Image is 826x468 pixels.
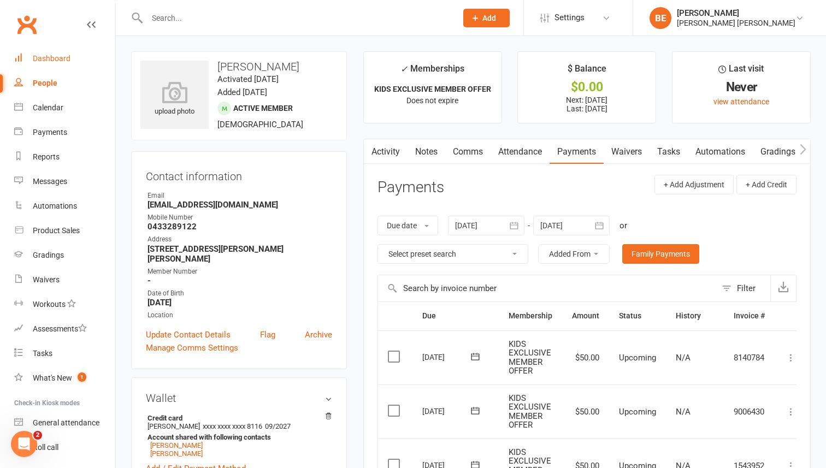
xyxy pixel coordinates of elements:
h3: Wallet [146,392,332,404]
div: Automations [33,202,77,210]
a: Waivers [604,139,650,164]
a: Messages [14,169,115,194]
strong: KIDS EXCLUSIVE MEMBER OFFER [374,85,491,93]
a: view attendance [713,97,769,106]
div: [DATE] [422,402,473,419]
div: Workouts [33,300,66,309]
strong: [STREET_ADDRESS][PERSON_NAME][PERSON_NAME] [147,244,332,264]
div: upload photo [140,81,209,117]
time: Added [DATE] [217,87,267,97]
a: Update Contact Details [146,328,231,341]
strong: 0433289122 [147,222,332,232]
span: Upcoming [619,407,656,417]
th: Invoice # [724,302,775,330]
div: Dashboard [33,54,70,63]
i: ✓ [400,64,408,74]
button: Added From [538,244,610,264]
a: Notes [408,139,445,164]
div: Email [147,191,332,201]
th: Status [609,302,666,330]
iframe: Intercom live chat [11,431,37,457]
div: Messages [33,177,67,186]
div: Payments [33,128,67,137]
a: Automations [688,139,753,164]
button: Due date [377,216,438,235]
div: Tasks [33,349,52,358]
li: [PERSON_NAME] [146,412,332,459]
span: N/A [676,407,691,417]
span: [DEMOGRAPHIC_DATA] [217,120,303,129]
td: 9006430 [724,384,775,439]
a: Product Sales [14,218,115,243]
div: Location [147,310,332,321]
div: Product Sales [33,226,80,235]
a: [PERSON_NAME] [150,449,203,458]
a: Family Payments [622,244,699,264]
a: Workouts [14,292,115,317]
a: Tasks [14,341,115,366]
button: + Add Credit [736,175,796,194]
div: or [619,219,627,232]
a: Calendar [14,96,115,120]
th: Due [412,302,499,330]
div: $ Balance [568,62,606,81]
span: 09/2027 [265,422,291,430]
span: 2 [33,431,42,440]
div: Assessments [33,324,87,333]
span: Active member [233,104,293,112]
th: History [666,302,724,330]
strong: [EMAIL_ADDRESS][DOMAIN_NAME] [147,200,332,210]
span: KIDS EXCLUSIVE MEMBER OFFER [509,339,551,376]
h3: Payments [377,179,444,196]
div: [PERSON_NAME] [677,8,795,18]
a: Flag [260,328,275,341]
strong: [DATE] [147,298,332,307]
div: [DATE] [422,348,473,365]
strong: Account shared with following contacts [147,433,327,441]
h3: Contact information [146,166,332,182]
p: Next: [DATE] Last: [DATE] [528,96,646,113]
a: Dashboard [14,46,115,71]
th: Membership [499,302,562,330]
div: People [33,79,57,87]
time: Activated [DATE] [217,74,279,84]
a: Comms [445,139,491,164]
a: Gradings [14,243,115,268]
span: KIDS EXCLUSIVE MEMBER OFFER [509,393,551,430]
a: Roll call [14,435,115,460]
span: Does not expire [406,96,458,105]
strong: Credit card [147,414,327,422]
a: Waivers [14,268,115,292]
div: General attendance [33,418,99,427]
div: Mobile Number [147,212,332,223]
span: xxxx xxxx xxxx 8116 [203,422,262,430]
div: Roll call [33,443,58,452]
button: + Add Adjustment [654,175,734,194]
a: Tasks [650,139,688,164]
a: People [14,71,115,96]
span: Settings [554,5,585,30]
div: Date of Birth [147,288,332,299]
a: Payments [14,120,115,145]
span: N/A [676,353,691,363]
td: $50.00 [562,330,609,384]
div: BE [650,7,671,29]
th: Amount [562,302,609,330]
button: Add [463,9,510,27]
a: Activity [364,139,408,164]
div: Never [682,81,800,93]
span: Add [482,14,496,22]
strong: - [147,276,332,286]
button: Filter [716,275,770,301]
a: Clubworx [13,11,40,38]
input: Search by invoice number [378,275,716,301]
a: Archive [305,328,332,341]
a: Automations [14,194,115,218]
div: Memberships [400,62,464,82]
div: $0.00 [528,81,646,93]
td: 8140784 [724,330,775,384]
input: Search... [144,10,449,26]
a: Reports [14,145,115,169]
div: Calendar [33,103,63,112]
a: Payments [550,139,604,164]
